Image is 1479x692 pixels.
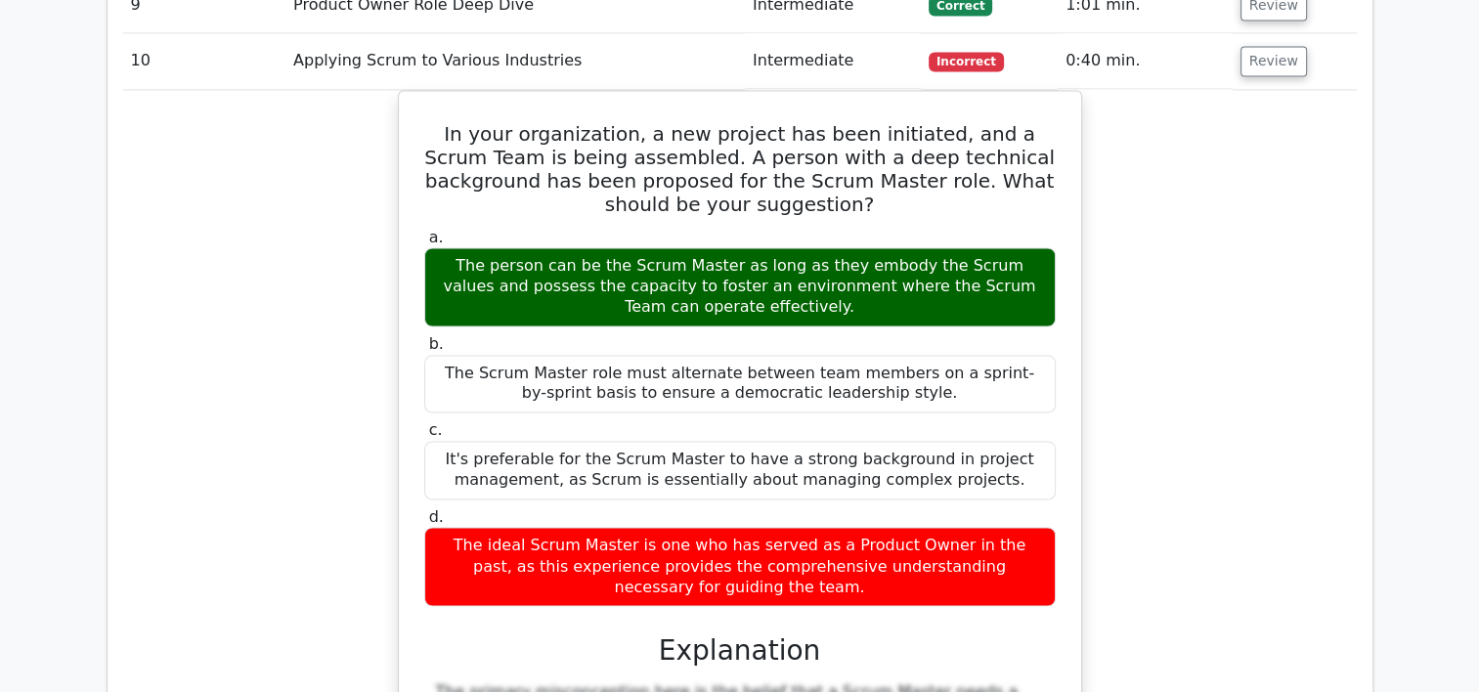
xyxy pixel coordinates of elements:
td: 10 [123,33,286,89]
span: Incorrect [929,52,1004,71]
div: The person can be the Scrum Master as long as they embody the Scrum values and possess the capaci... [424,247,1056,325]
div: The ideal Scrum Master is one who has served as a Product Owner in the past, as this experience p... [424,527,1056,605]
span: d. [429,507,444,526]
td: Applying Scrum to Various Industries [285,33,745,89]
h5: In your organization, a new project has been initiated, and a Scrum Team is being assembled. A pe... [422,122,1058,216]
h3: Explanation [436,633,1044,667]
div: It's preferable for the Scrum Master to have a strong background in project management, as Scrum ... [424,441,1056,499]
td: Intermediate [745,33,921,89]
div: The Scrum Master role must alternate between team members on a sprint-by-sprint basis to ensure a... [424,355,1056,413]
span: b. [429,334,444,353]
span: a. [429,228,444,246]
td: 0:40 min. [1058,33,1233,89]
button: Review [1240,46,1307,76]
span: c. [429,420,443,439]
